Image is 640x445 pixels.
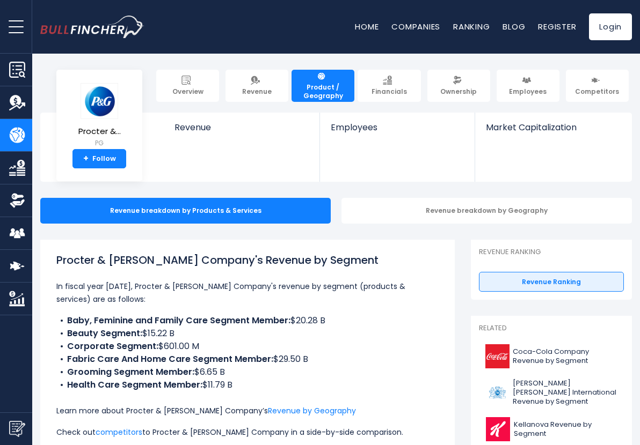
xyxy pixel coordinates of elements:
[40,198,331,224] div: Revenue breakdown by Products & Services
[56,340,439,353] li: $601.00 M
[503,21,525,32] a: Blog
[56,252,439,268] h1: Procter & [PERSON_NAME] Company's Revenue by Segment
[9,192,25,209] img: Ownership
[56,404,439,417] p: Learn more about Procter & [PERSON_NAME] Company’s
[358,70,420,102] a: Financials
[242,87,272,96] span: Revenue
[509,87,547,96] span: Employees
[475,113,631,151] a: Market Capitalization
[538,21,576,32] a: Register
[156,70,219,102] a: Overview
[67,314,290,327] b: Baby, Feminine and Family Care Segment Member:
[164,113,320,151] a: Revenue
[78,127,121,136] span: Procter &...
[331,122,464,132] span: Employees
[479,248,624,257] p: Revenue Ranking
[497,70,559,102] a: Employees
[56,327,439,340] li: $15.22 B
[355,21,379,32] a: Home
[453,21,490,32] a: Ranking
[427,70,490,102] a: Ownership
[40,16,144,38] a: Go to homepage
[268,405,356,416] a: Revenue by Geography
[56,314,439,327] li: $20.28 B
[320,113,475,151] a: Employees
[83,154,89,164] strong: +
[479,414,624,444] a: Kellanova Revenue by Segment
[56,379,439,391] li: $11.79 B
[513,379,617,406] span: [PERSON_NAME] [PERSON_NAME] International Revenue by Segment
[56,426,439,439] p: Check out to Procter & [PERSON_NAME] Company in a side-by-side comparison.
[78,138,121,148] small: PG
[485,417,511,441] img: K logo
[479,324,624,333] p: Related
[479,272,624,292] a: Revenue Ranking
[391,21,440,32] a: Companies
[589,13,632,40] a: Login
[96,427,142,437] a: competitors
[78,83,121,150] a: Procter &... PG
[67,340,158,352] b: Corporate Segment:
[172,87,203,96] span: Overview
[56,353,439,366] li: $29.50 B
[513,347,617,366] span: Coca-Cola Company Revenue by Segment
[485,344,510,368] img: KO logo
[575,87,619,96] span: Competitors
[40,16,144,38] img: bullfincher logo
[479,342,624,371] a: Coca-Cola Company Revenue by Segment
[296,83,350,100] span: Product / Geography
[486,122,620,132] span: Market Capitalization
[67,379,202,391] b: Health Care Segment Member:
[372,87,407,96] span: Financials
[226,70,288,102] a: Revenue
[479,376,624,409] a: [PERSON_NAME] [PERSON_NAME] International Revenue by Segment
[341,198,632,224] div: Revenue breakdown by Geography
[174,122,309,132] span: Revenue
[292,70,354,102] a: Product / Geography
[67,327,142,339] b: Beauty Segment:
[440,87,477,96] span: Ownership
[67,366,194,378] b: Grooming Segment Member:
[485,381,510,405] img: PM logo
[56,280,439,306] p: In fiscal year [DATE], Procter & [PERSON_NAME] Company's revenue by segment (products & services)...
[72,149,126,168] a: +Follow
[56,366,439,379] li: $6.65 B
[514,420,617,439] span: Kellanova Revenue by Segment
[67,353,273,365] b: Fabric Care And Home Care Segment Member:
[566,70,629,102] a: Competitors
